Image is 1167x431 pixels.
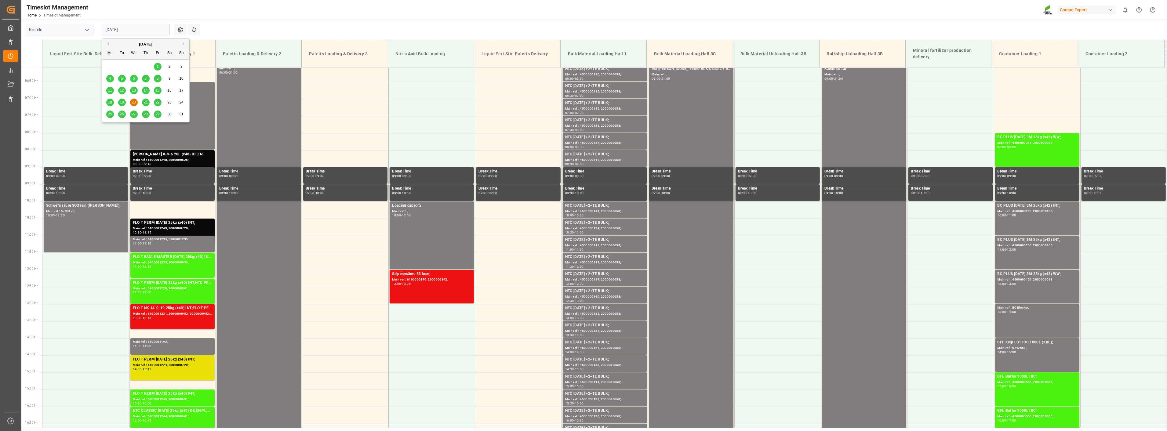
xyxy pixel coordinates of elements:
[141,192,142,194] div: -
[306,168,385,175] div: Break Time
[565,77,574,80] div: 06:00
[565,94,574,97] div: 06:30
[133,76,135,81] span: 6
[1084,192,1093,194] div: 09:30
[660,192,661,194] div: -
[306,175,314,177] div: 09:00
[478,175,487,177] div: 09:00
[565,134,645,140] div: NTC [DATE] +2+TE BULK;
[157,64,159,69] span: 1
[575,163,584,165] div: 09:00
[314,175,315,177] div: -
[911,186,990,192] div: Break Time
[169,64,171,69] span: 2
[143,192,151,194] div: 10:00
[997,48,1073,60] div: Container Loading 1
[155,100,159,104] span: 22
[25,96,38,100] span: 07:00 Hr
[575,94,584,97] div: 07:00
[46,175,55,177] div: 09:00
[652,72,731,77] div: Main ref : ,
[911,45,987,63] div: Mineral fertilizer production delivery
[392,168,471,175] div: Break Time
[1093,192,1094,194] div: -
[574,129,575,131] div: -
[1006,175,1007,177] div: -
[392,209,471,214] div: Main ref : ,
[25,199,38,202] span: 10:00 Hr
[108,100,112,104] span: 18
[478,186,558,192] div: Break Time
[25,130,38,134] span: 08:00 Hr
[565,123,645,129] div: Main ref : 4500000123, 2000000058;
[315,192,324,194] div: 10:00
[652,48,728,60] div: Bulk Material Loading Hall 3C
[118,87,126,94] div: Choose Tuesday, August 12th, 2025
[46,209,126,214] div: Main ref : 5733173,
[574,175,575,177] div: -
[306,192,314,194] div: 09:30
[228,175,229,177] div: -
[565,72,645,77] div: Main ref : 4500000120, 2000000058;
[142,110,150,118] div: Choose Thursday, August 28th, 2025
[920,175,921,177] div: -
[565,243,645,248] div: Main ref : 4500000118, 2000000058;
[738,175,747,177] div: 09:00
[998,134,1077,140] div: BC PLUS [DATE] 9M 25kg (x42) WW;
[106,49,114,57] div: Mo
[48,48,124,60] div: Liquid Fert Site Bulk Delivery
[402,192,411,194] div: 10:00
[133,158,212,163] div: Main ref : 6100001248, 2000000525;
[179,88,183,92] span: 17
[25,147,38,151] span: 08:30 Hr
[738,192,747,194] div: 09:30
[565,140,645,146] div: Main ref : 4500000137, 2000000058;
[998,203,1077,209] div: BC PLUS [DATE] 3M 25kg (x42) INT;
[133,192,142,194] div: 09:30
[401,214,402,217] div: -
[154,87,162,94] div: Choose Friday, August 15th, 2025
[565,48,642,60] div: Bulk Material Loading Hall 1
[143,242,151,245] div: 11:30
[575,214,584,217] div: 10:30
[132,88,136,92] span: 13
[132,100,136,104] span: 20
[834,175,843,177] div: 09:30
[178,75,185,82] div: Choose Sunday, August 10th, 2025
[911,168,990,175] div: Break Time
[574,94,575,97] div: -
[660,175,661,177] div: -
[314,192,315,194] div: -
[178,63,185,71] div: Choose Sunday, August 3rd, 2025
[142,49,150,57] div: Th
[166,87,173,94] div: Choose Saturday, August 16th, 2025
[565,111,574,114] div: 07:00
[46,168,126,175] div: Break Time
[998,214,1006,217] div: 10:00
[108,112,112,116] span: 25
[833,175,834,177] div: -
[921,192,929,194] div: 10:00
[141,242,142,245] div: -
[652,168,731,175] div: Break Time
[661,175,670,177] div: 09:30
[46,192,55,194] div: 09:30
[911,175,920,177] div: 09:00
[565,117,645,123] div: NTC [DATE] +2+TE BULK;
[748,175,757,177] div: 09:30
[133,242,142,245] div: 11:00
[565,66,645,72] div: NTC [DATE] +2+TE BULK;
[565,231,574,234] div: 10:30
[824,192,833,194] div: 09:30
[121,76,123,81] span: 5
[104,61,187,120] div: month 2025-08
[219,168,299,175] div: Break Time
[307,48,383,60] div: Paletts Loading & Delivery 3
[1118,3,1132,17] button: show 0 new notifications
[575,77,584,80] div: 06:30
[102,24,170,35] input: DD.MM.YYYY
[478,168,558,175] div: Break Time
[652,175,660,177] div: 09:00
[574,214,575,217] div: -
